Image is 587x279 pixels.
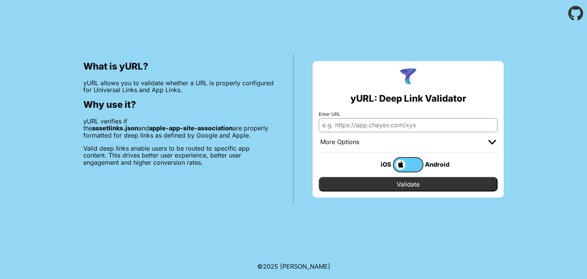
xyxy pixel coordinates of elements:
b: assetlinks.json [92,124,138,132]
h2: What is yURL? [83,61,274,72]
h2: Why use it? [83,99,274,110]
p: yURL allows you to validate whether a URL is properly configured for Universal Links and App Links. [83,79,274,94]
h2: yURL: Deep Link Validator [350,93,466,104]
img: chevron [488,140,496,144]
label: Enter URL [319,112,498,117]
div: More Options [320,138,359,146]
p: yURL verifies if the and are properly formatted for deep links as defined by Google and Apple. [83,118,274,139]
p: Valid deep links enable users to be routed to specific app content. This drives better user exper... [83,145,274,166]
footer: © [257,254,330,279]
b: apple-app-site-association [149,124,233,132]
div: Android [423,159,454,169]
a: Michael Ibragimchayev's Personal Site [280,263,330,270]
input: Validate [319,177,498,191]
input: e.g. https://app.chayev.com/xyx [319,118,498,132]
img: yURL Logo [398,67,418,87]
span: 2025 [263,263,278,270]
div: iOS [362,159,393,169]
